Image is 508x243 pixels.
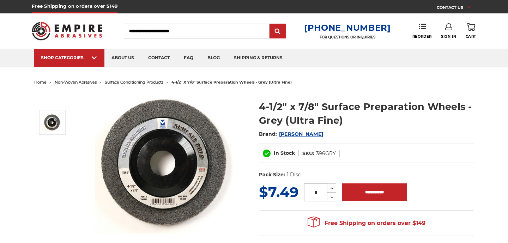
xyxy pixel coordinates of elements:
[441,34,456,39] span: Sign In
[279,131,323,137] a: [PERSON_NAME]
[141,49,177,67] a: contact
[227,49,290,67] a: shipping & returns
[177,49,200,67] a: faq
[304,23,391,33] a: [PHONE_NUMBER]
[105,80,163,85] a: surface conditioning products
[34,80,47,85] a: home
[259,183,298,201] span: $7.49
[95,92,236,233] img: Gray Surface Prep Disc
[104,49,141,67] a: about us
[316,150,336,157] dd: 396GRY
[200,49,227,67] a: blog
[43,114,61,131] img: Gray Surface Prep Disc
[287,171,301,178] dd: 1 Disc
[274,150,295,156] span: In Stock
[32,17,102,45] img: Empire Abrasives
[259,100,474,127] h1: 4-1/2" x 7/8" Surface Preparation Wheels - Grey (Ultra Fine)
[466,23,476,39] a: Cart
[412,23,432,38] a: Reorder
[302,150,314,157] dt: SKU:
[171,80,292,85] span: 4-1/2" x 7/8" surface preparation wheels - grey (ultra fine)
[304,35,391,40] p: FOR QUESTIONS OR INQUIRIES
[466,34,476,39] span: Cart
[55,80,97,85] a: non-woven abrasives
[412,34,432,39] span: Reorder
[308,216,425,230] span: Free Shipping on orders over $149
[259,131,277,137] span: Brand:
[259,171,285,178] dt: Pack Size:
[41,55,97,60] div: SHOP CATEGORIES
[437,4,476,13] a: CONTACT US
